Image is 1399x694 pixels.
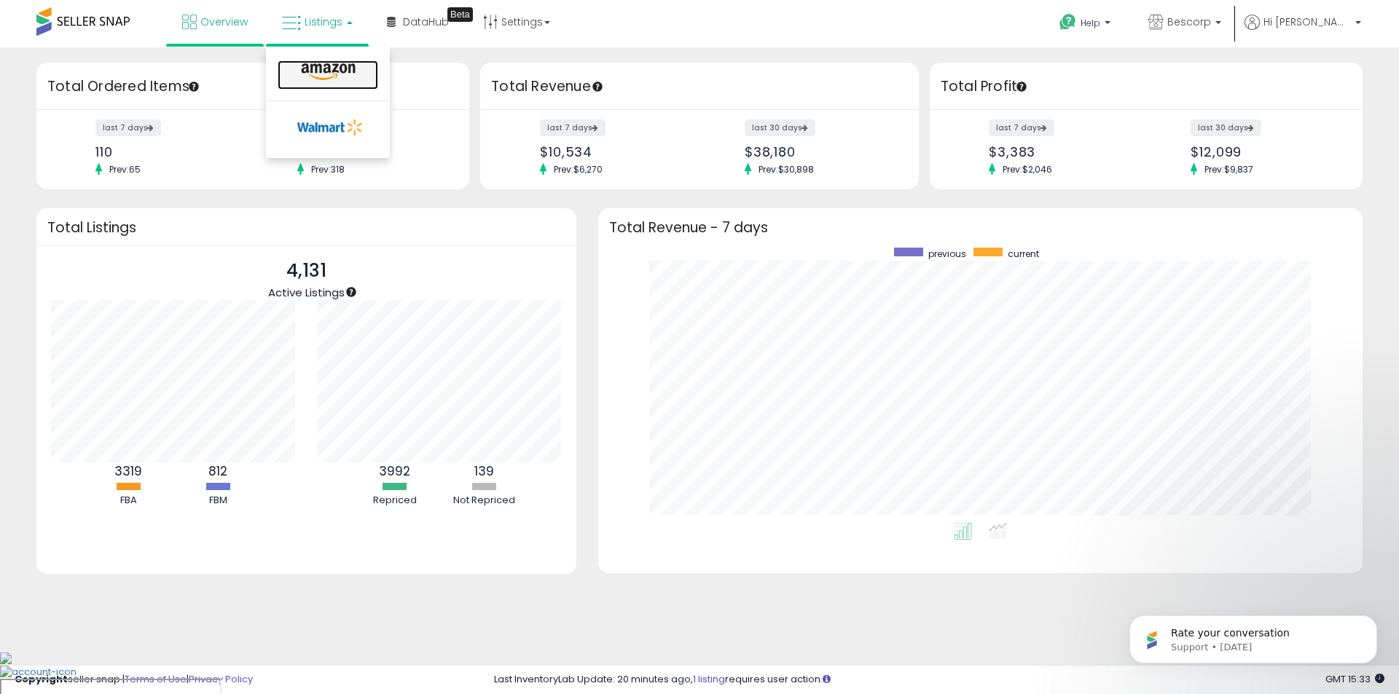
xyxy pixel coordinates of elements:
[591,80,604,93] div: Tooltip anchor
[1081,17,1100,29] span: Help
[1191,144,1337,159] div: $12,099
[441,494,528,508] div: Not Repriced
[200,15,248,29] span: Overview
[745,119,815,136] label: last 30 days
[995,163,1059,176] span: Prev: $2,046
[941,76,1352,97] h3: Total Profit
[1167,15,1211,29] span: Bescorp
[751,163,821,176] span: Prev: $30,898
[174,494,262,508] div: FBM
[1197,163,1261,176] span: Prev: $9,837
[304,163,352,176] span: Prev: 318
[1108,585,1399,687] iframe: Intercom notifications message
[297,144,444,159] div: 391
[47,76,458,97] h3: Total Ordered Items
[1008,248,1039,260] span: current
[1191,119,1261,136] label: last 30 days
[540,119,606,136] label: last 7 days
[540,144,689,159] div: $10,534
[989,144,1135,159] div: $3,383
[114,462,142,480] b: 3319
[268,285,345,300] span: Active Listings
[1263,15,1351,29] span: Hi [PERSON_NAME]
[1059,13,1077,31] i: Get Help
[745,144,893,159] div: $38,180
[351,494,439,508] div: Repriced
[1015,80,1028,93] div: Tooltip anchor
[447,7,473,22] div: Tooltip anchor
[474,462,494,480] b: 139
[47,222,565,233] h3: Total Listings
[187,80,200,93] div: Tooltip anchor
[268,257,345,285] p: 4,131
[379,462,410,480] b: 3992
[95,119,161,136] label: last 7 days
[609,222,1352,233] h3: Total Revenue - 7 days
[305,15,342,29] span: Listings
[546,163,610,176] span: Prev: $6,270
[1245,15,1361,47] a: Hi [PERSON_NAME]
[208,462,227,480] b: 812
[491,76,908,97] h3: Total Revenue
[85,494,172,508] div: FBA
[345,285,358,299] div: Tooltip anchor
[989,119,1054,136] label: last 7 days
[403,15,449,29] span: DataHub
[95,144,242,159] div: 110
[928,248,966,260] span: previous
[102,163,148,176] span: Prev: 65
[1048,2,1125,47] a: Help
